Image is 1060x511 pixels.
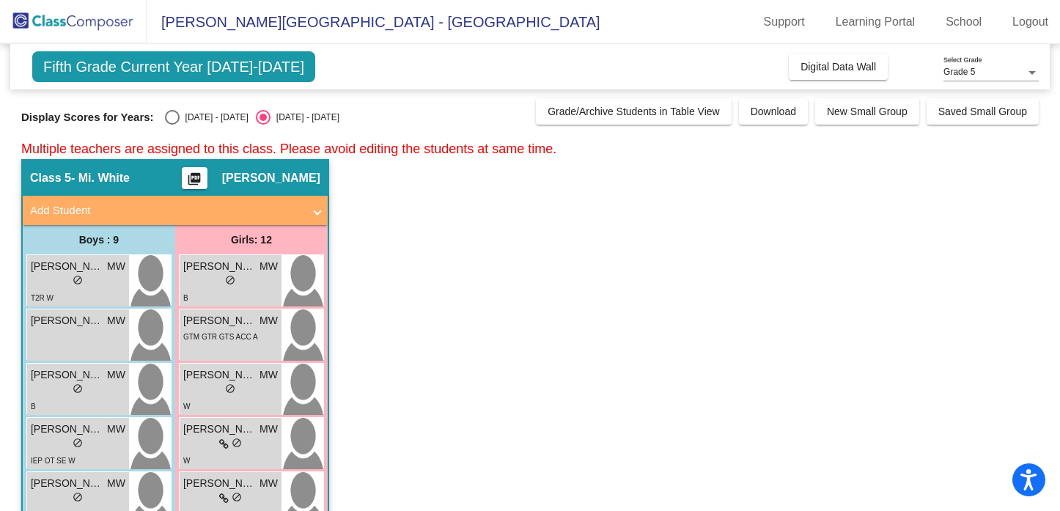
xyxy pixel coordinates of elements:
[752,10,817,34] a: Support
[260,259,278,274] span: MW
[180,111,249,124] div: [DATE] - [DATE]
[107,259,125,274] span: MW
[31,422,104,437] span: [PERSON_NAME]
[30,171,71,185] span: Class 5
[943,67,975,77] span: Grade 5
[23,225,175,254] div: Boys : 9
[182,167,207,189] button: Print Students Details
[824,10,927,34] a: Learning Portal
[31,313,104,328] span: [PERSON_NAME]
[31,402,36,411] span: B
[260,367,278,383] span: MW
[183,333,258,341] span: GTM GTR GTS ACC A
[30,202,303,219] mat-panel-title: Add Student
[31,367,104,383] span: [PERSON_NAME]
[938,106,1027,117] span: Saved Small Group
[32,51,315,82] span: Fifth Grade Current Year [DATE]-[DATE]
[183,313,257,328] span: [PERSON_NAME]
[232,438,242,448] span: do_not_disturb_alt
[183,367,257,383] span: [PERSON_NAME]
[751,106,796,117] span: Download
[815,98,919,125] button: New Small Group
[548,106,720,117] span: Grade/Archive Students in Table View
[31,476,104,491] span: [PERSON_NAME]
[225,383,235,394] span: do_not_disturb_alt
[927,98,1039,125] button: Saved Small Group
[107,476,125,491] span: MW
[31,259,104,274] span: [PERSON_NAME]
[260,313,278,328] span: MW
[800,61,876,73] span: Digital Data Wall
[107,313,125,328] span: MW
[270,111,339,124] div: [DATE] - [DATE]
[71,171,130,185] span: - Mi. White
[73,383,83,394] span: do_not_disturb_alt
[107,422,125,437] span: MW
[107,367,125,383] span: MW
[536,98,732,125] button: Grade/Archive Students in Table View
[21,141,556,156] span: Multiple teachers are assigned to this class. Please avoid editing the students at same time.
[185,172,203,192] mat-icon: picture_as_pdf
[232,492,242,502] span: do_not_disturb_alt
[183,294,188,302] span: B
[260,476,278,491] span: MW
[789,54,888,80] button: Digital Data Wall
[827,106,908,117] span: New Small Group
[260,422,278,437] span: MW
[147,10,600,34] span: [PERSON_NAME][GEOGRAPHIC_DATA] - [GEOGRAPHIC_DATA]
[222,171,320,185] span: [PERSON_NAME]
[1001,10,1060,34] a: Logout
[183,457,190,465] span: W
[183,422,257,437] span: [PERSON_NAME]
[31,457,76,465] span: IEP OT SE W
[183,259,257,274] span: [PERSON_NAME]
[183,476,257,491] span: [PERSON_NAME]
[183,402,190,411] span: W
[175,225,328,254] div: Girls: 12
[23,196,328,225] mat-expansion-panel-header: Add Student
[73,492,83,502] span: do_not_disturb_alt
[225,275,235,285] span: do_not_disturb_alt
[21,111,154,124] span: Display Scores for Years:
[73,275,83,285] span: do_not_disturb_alt
[31,294,54,302] span: T2R W
[73,438,83,448] span: do_not_disturb_alt
[165,110,339,125] mat-radio-group: Select an option
[934,10,993,34] a: School
[739,98,808,125] button: Download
